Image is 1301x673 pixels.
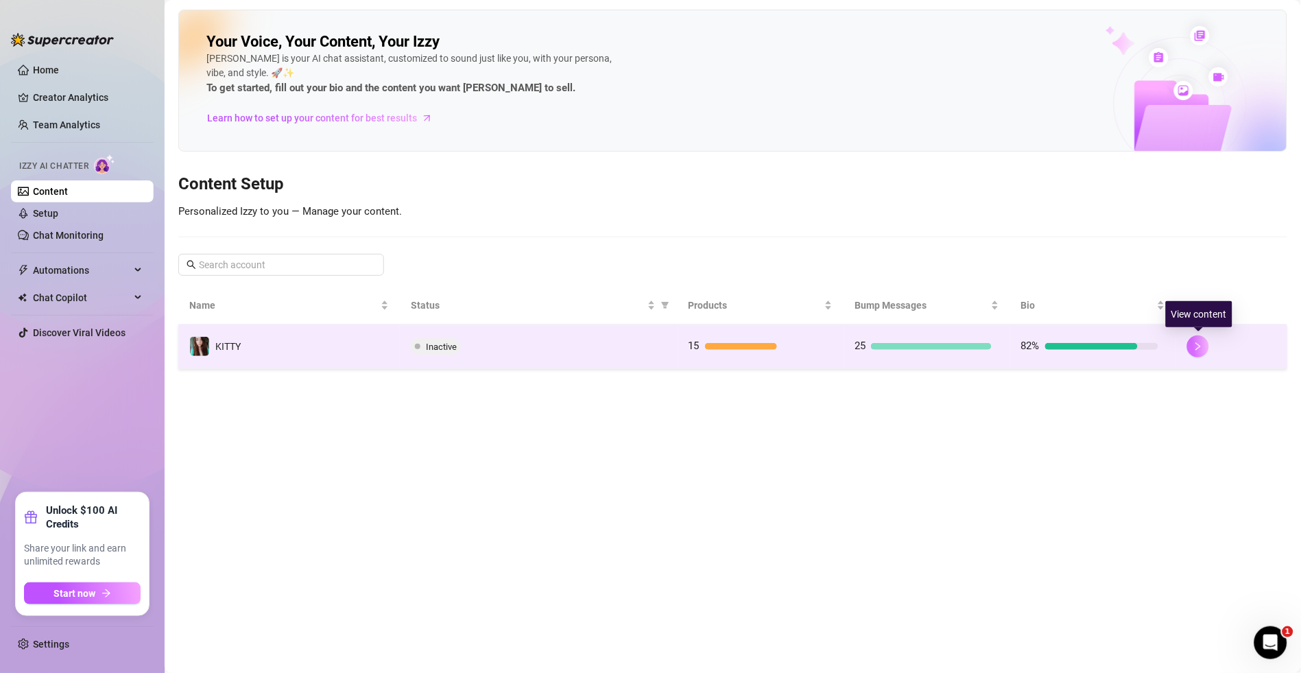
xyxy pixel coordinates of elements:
span: Learn how to set up your content for best results [207,110,417,126]
span: arrow-right [102,589,111,598]
span: filter [661,301,669,309]
a: Settings [33,639,69,650]
span: 25 [855,340,866,352]
a: Content [33,186,68,197]
a: Learn how to set up your content for best results [206,107,443,129]
img: logo-BBDzfeDw.svg [11,33,114,47]
span: arrow-right [420,111,434,125]
span: Izzy AI Chatter [19,160,88,173]
span: right [1193,342,1203,351]
span: thunderbolt [18,265,29,276]
th: Bio [1010,287,1177,324]
span: 15 [689,340,700,352]
span: Inactive [426,342,457,352]
div: View content [1166,301,1232,327]
h2: Your Voice, Your Content, Your Izzy [206,32,440,51]
span: Products [689,298,822,313]
img: KITTY [190,337,209,356]
th: Products [678,287,844,324]
span: Start now [54,588,96,599]
span: 1 [1282,626,1293,637]
img: Chat Copilot [18,293,27,303]
span: search [187,260,196,270]
span: Share your link and earn unlimited rewards [24,542,141,569]
th: Status [400,287,677,324]
div: [PERSON_NAME] is your AI chat assistant, customized to sound just like you, with your persona, vi... [206,51,618,97]
strong: To get started, fill out your bio and the content you want [PERSON_NAME] to sell. [206,82,575,94]
a: Team Analytics [33,119,100,130]
a: Discover Viral Videos [33,327,126,338]
span: Bio [1021,298,1155,313]
h3: Content Setup [178,174,1287,196]
th: Bump Messages [844,287,1010,324]
a: Home [33,64,59,75]
th: Name [178,287,400,324]
button: right [1187,335,1209,357]
a: Setup [33,208,58,219]
span: Name [189,298,378,313]
a: Chat Monitoring [33,230,104,241]
span: filter [658,295,672,316]
img: ai-chatter-content-library-cLFOSyPT.png [1074,11,1287,151]
a: Creator Analytics [33,86,143,108]
span: 82% [1021,340,1040,352]
span: gift [24,510,38,524]
span: Personalized Izzy to you — Manage your content. [178,205,402,217]
input: Search account [199,257,365,272]
iframe: Intercom live chat [1254,626,1287,659]
span: Status [411,298,644,313]
span: KITTY [215,341,241,352]
img: AI Chatter [94,154,115,174]
span: Chat Copilot [33,287,130,309]
span: Automations [33,259,130,281]
button: Start nowarrow-right [24,582,141,604]
strong: Unlock $100 AI Credits [46,504,141,531]
span: Bump Messages [855,298,988,313]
